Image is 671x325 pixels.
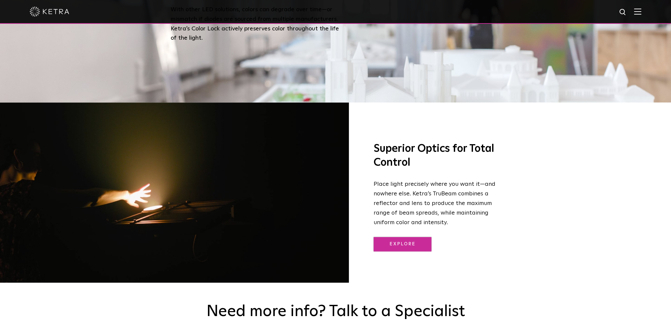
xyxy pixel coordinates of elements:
h2: Need more info? Talk to a Specialist [195,302,476,321]
img: ketra-logo-2019-white [30,7,69,17]
h3: Superior Optics for Total Control [374,142,497,170]
p: With other LED solutions, colors can degrade over time—or mismatch if diodes are sourced from mul... [171,5,342,43]
img: search icon [619,8,627,17]
img: Hamburger%20Nav.svg [634,8,641,15]
p: Place light precisely where you want it—and nowhere else. Ketra’s TruBeam combines a reflector an... [374,180,497,227]
a: Explore [374,237,431,251]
